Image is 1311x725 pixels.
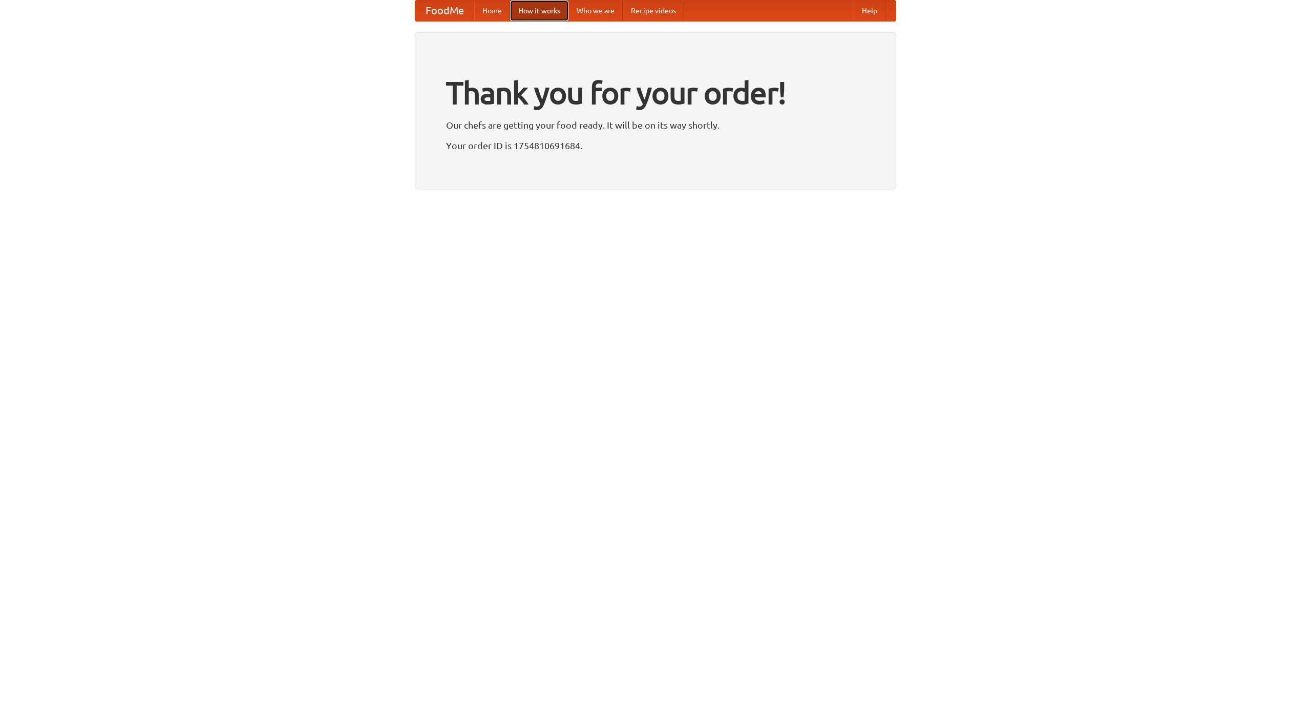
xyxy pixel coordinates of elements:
[623,1,684,21] a: Recipe videos
[568,1,623,21] a: Who we are
[446,68,865,117] h1: Thank you for your order!
[446,138,865,153] p: Your order ID is 1754810691684.
[446,117,865,133] p: Our chefs are getting your food ready. It will be on its way shortly.
[510,1,568,21] a: How it works
[474,1,510,21] a: Home
[854,1,885,21] a: Help
[415,1,474,21] a: FoodMe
